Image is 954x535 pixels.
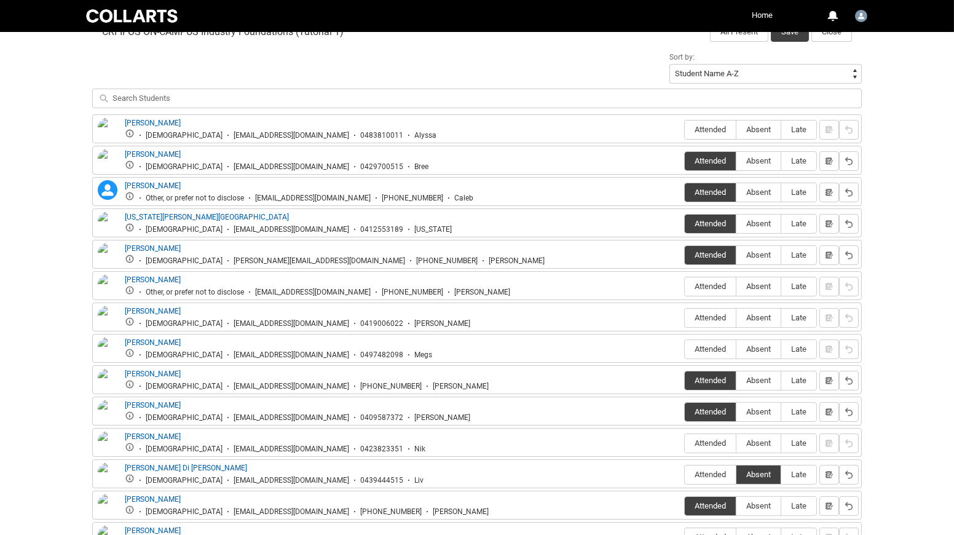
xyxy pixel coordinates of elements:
[146,225,223,234] div: [DEMOGRAPHIC_DATA]
[685,156,736,165] span: Attended
[125,401,181,410] a: [PERSON_NAME]
[146,131,223,140] div: [DEMOGRAPHIC_DATA]
[781,282,816,291] span: Late
[255,194,371,203] div: [EMAIL_ADDRESS][DOMAIN_NAME]
[98,494,117,521] img: Olivia Thomas
[234,382,349,391] div: [EMAIL_ADDRESS][DOMAIN_NAME]
[839,308,859,328] button: Reset
[416,256,478,266] div: [PHONE_NUMBER]
[146,319,223,328] div: [DEMOGRAPHIC_DATA]
[736,188,781,197] span: Absent
[146,256,223,266] div: [DEMOGRAPHIC_DATA]
[125,338,181,347] a: [PERSON_NAME]
[781,501,816,510] span: Late
[685,501,736,510] span: Attended
[819,371,839,390] button: Notes
[669,53,695,61] span: Sort by:
[839,402,859,422] button: Reset
[781,250,816,260] span: Late
[736,250,781,260] span: Absent
[125,526,181,535] a: [PERSON_NAME]
[781,219,816,228] span: Late
[125,150,181,159] a: [PERSON_NAME]
[736,376,781,385] span: Absent
[234,131,349,140] div: [EMAIL_ADDRESS][DOMAIN_NAME]
[360,225,403,234] div: 0412553189
[146,288,244,297] div: Other, or prefer not to disclose
[781,344,816,354] span: Late
[234,319,349,328] div: [EMAIL_ADDRESS][DOMAIN_NAME]
[382,194,443,203] div: [PHONE_NUMBER]
[360,162,403,172] div: 0429700515
[98,306,117,333] img: James Powell
[839,496,859,516] button: Reset
[839,465,859,485] button: Reset
[414,445,425,454] div: Nik
[685,344,736,354] span: Attended
[736,313,781,322] span: Absent
[146,194,244,203] div: Other, or prefer not to disclose
[98,462,117,498] img: Olivia Di Gioacchino
[234,351,349,360] div: [EMAIL_ADDRESS][DOMAIN_NAME]
[98,149,117,176] img: Brianna Hudson
[360,131,403,140] div: 0483810011
[685,125,736,134] span: Attended
[146,382,223,391] div: [DEMOGRAPHIC_DATA]
[146,476,223,485] div: [DEMOGRAPHIC_DATA]
[839,151,859,171] button: Reset
[736,438,781,448] span: Absent
[781,438,816,448] span: Late
[146,413,223,422] div: [DEMOGRAPHIC_DATA]
[685,313,736,322] span: Attended
[781,156,816,165] span: Late
[146,445,223,454] div: [DEMOGRAPHIC_DATA]
[125,181,181,190] a: [PERSON_NAME]
[360,382,422,391] div: [PHONE_NUMBER]
[819,402,839,422] button: Notes
[736,156,781,165] span: Absent
[685,250,736,260] span: Attended
[839,183,859,202] button: Reset
[839,339,859,359] button: Reset
[125,275,181,284] a: [PERSON_NAME]
[360,351,403,360] div: 0497482098
[781,188,816,197] span: Late
[839,434,859,453] button: Reset
[360,413,403,422] div: 0409587372
[125,495,181,504] a: [PERSON_NAME]
[234,225,349,234] div: [EMAIL_ADDRESS][DOMAIN_NAME]
[234,507,349,517] div: [EMAIL_ADDRESS][DOMAIN_NAME]
[685,282,736,291] span: Attended
[781,470,816,479] span: Late
[736,407,781,416] span: Absent
[736,125,781,134] span: Absent
[685,188,736,197] span: Attended
[98,117,117,145] img: Alyssa Rocca
[98,243,117,270] img: Gianna Heyns
[92,89,862,108] input: Search Students
[98,400,117,427] img: Nicholas Kok
[360,445,403,454] div: 0423823351
[736,282,781,291] span: Absent
[382,288,443,297] div: [PHONE_NUMBER]
[98,180,117,200] lightning-icon: Caleb Ruddick
[98,274,117,301] img: Jake Fennell
[234,413,349,422] div: [EMAIL_ADDRESS][DOMAIN_NAME]
[454,288,510,297] div: [PERSON_NAME]
[234,256,405,266] div: [PERSON_NAME][EMAIL_ADDRESS][DOMAIN_NAME]
[98,431,117,458] img: Niklaus Michelsson
[234,445,349,454] div: [EMAIL_ADDRESS][DOMAIN_NAME]
[433,382,489,391] div: [PERSON_NAME]
[146,351,223,360] div: [DEMOGRAPHIC_DATA]
[839,214,859,234] button: Reset
[146,162,223,172] div: [DEMOGRAPHIC_DATA]
[414,351,432,360] div: Megs
[360,319,403,328] div: 0419006022
[781,125,816,134] span: Late
[819,245,839,265] button: Notes
[749,6,776,25] a: Home
[819,151,839,171] button: Notes
[360,476,403,485] div: 0439444515
[781,376,816,385] span: Late
[414,413,470,422] div: [PERSON_NAME]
